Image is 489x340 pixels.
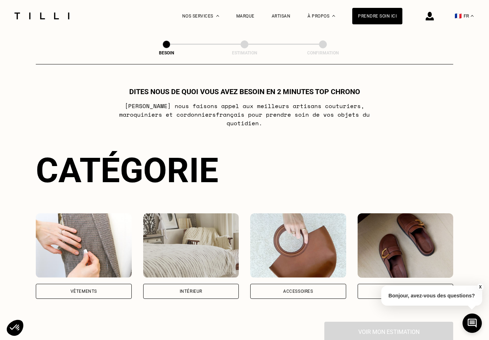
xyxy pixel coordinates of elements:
[12,13,72,19] img: Logo du service de couturière Tilli
[471,15,474,17] img: menu déroulant
[476,283,484,291] button: X
[358,213,454,278] img: Chaussures
[283,289,313,293] div: Accessoires
[36,213,132,278] img: Vêtements
[381,286,482,306] p: Bonjour, avez-vous des questions?
[236,14,255,19] a: Marque
[455,13,462,19] span: 🇫🇷
[129,87,360,96] h1: Dites nous de quoi vous avez besoin en 2 minutes top chrono
[103,102,387,127] p: [PERSON_NAME] nous faisons appel aux meilleurs artisans couturiers , maroquiniers et cordonniers ...
[209,50,280,55] div: Estimation
[332,15,335,17] img: Menu déroulant à propos
[131,50,202,55] div: Besoin
[71,289,97,293] div: Vêtements
[216,15,219,17] img: Menu déroulant
[143,213,239,278] img: Intérieur
[272,14,291,19] a: Artisan
[36,150,453,190] div: Catégorie
[287,50,359,55] div: Confirmation
[426,12,434,20] img: icône connexion
[352,8,402,24] a: Prendre soin ici
[250,213,346,278] img: Accessoires
[180,289,202,293] div: Intérieur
